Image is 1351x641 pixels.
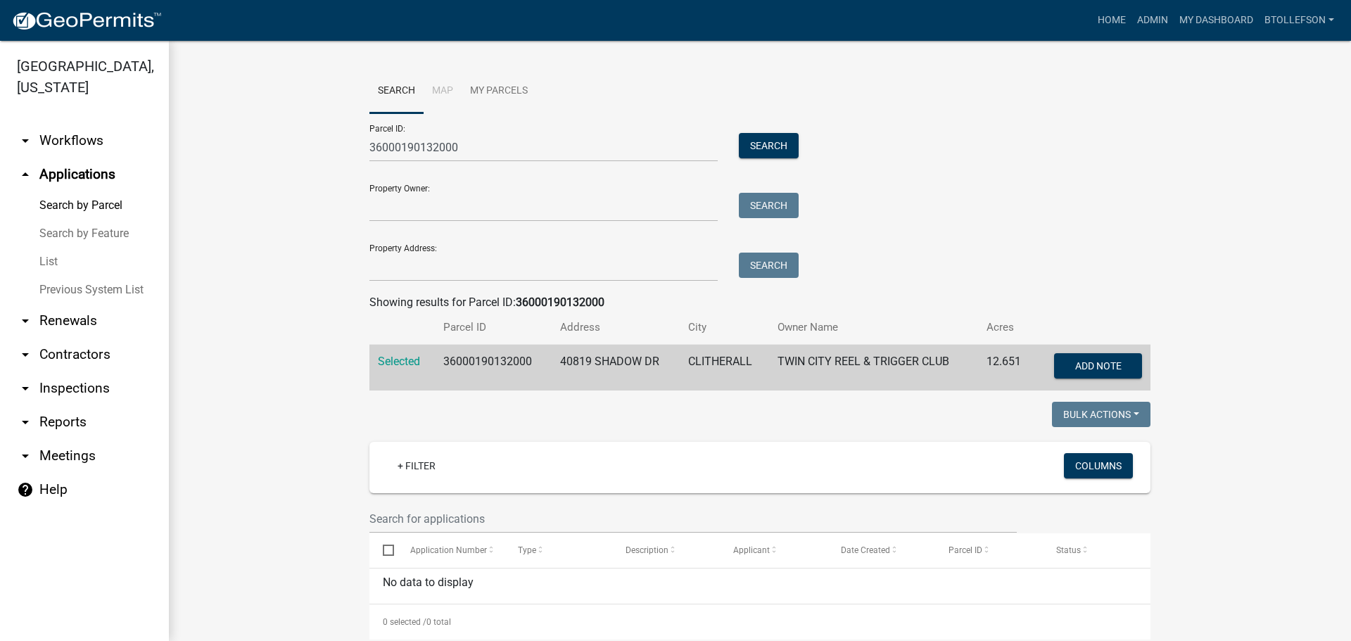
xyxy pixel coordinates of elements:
[978,311,1035,344] th: Acres
[612,533,720,567] datatable-header-cell: Description
[1052,402,1150,427] button: Bulk Actions
[369,604,1150,640] div: 0 total
[17,481,34,498] i: help
[369,533,396,567] datatable-header-cell: Select
[720,533,827,567] datatable-header-cell: Applicant
[369,69,424,114] a: Search
[1092,7,1131,34] a: Home
[769,311,977,344] th: Owner Name
[386,453,447,478] a: + Filter
[680,345,769,391] td: CLITHERALL
[1043,533,1150,567] datatable-header-cell: Status
[739,133,799,158] button: Search
[1131,7,1174,34] a: Admin
[17,312,34,329] i: arrow_drop_down
[935,533,1043,567] datatable-header-cell: Parcel ID
[552,345,680,391] td: 40819 SHADOW DR
[1064,453,1133,478] button: Columns
[1074,360,1121,372] span: Add Note
[949,545,982,555] span: Parcel ID
[17,132,34,149] i: arrow_drop_down
[504,533,611,567] datatable-header-cell: Type
[739,193,799,218] button: Search
[1259,7,1340,34] a: btollefson
[396,533,504,567] datatable-header-cell: Application Number
[435,345,552,391] td: 36000190132000
[1056,545,1081,555] span: Status
[435,311,552,344] th: Parcel ID
[552,311,680,344] th: Address
[410,545,487,555] span: Application Number
[17,166,34,183] i: arrow_drop_up
[516,296,604,309] strong: 36000190132000
[369,294,1150,311] div: Showing results for Parcel ID:
[17,448,34,464] i: arrow_drop_down
[733,545,770,555] span: Applicant
[841,545,890,555] span: Date Created
[827,533,935,567] datatable-header-cell: Date Created
[17,346,34,363] i: arrow_drop_down
[383,617,426,627] span: 0 selected /
[680,311,769,344] th: City
[462,69,536,114] a: My Parcels
[17,414,34,431] i: arrow_drop_down
[978,345,1035,391] td: 12.651
[626,545,668,555] span: Description
[369,569,1150,604] div: No data to display
[739,253,799,278] button: Search
[1054,353,1142,379] button: Add Note
[17,380,34,397] i: arrow_drop_down
[1174,7,1259,34] a: My Dashboard
[369,504,1017,533] input: Search for applications
[378,355,420,368] a: Selected
[518,545,536,555] span: Type
[769,345,977,391] td: TWIN CITY REEL & TRIGGER CLUB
